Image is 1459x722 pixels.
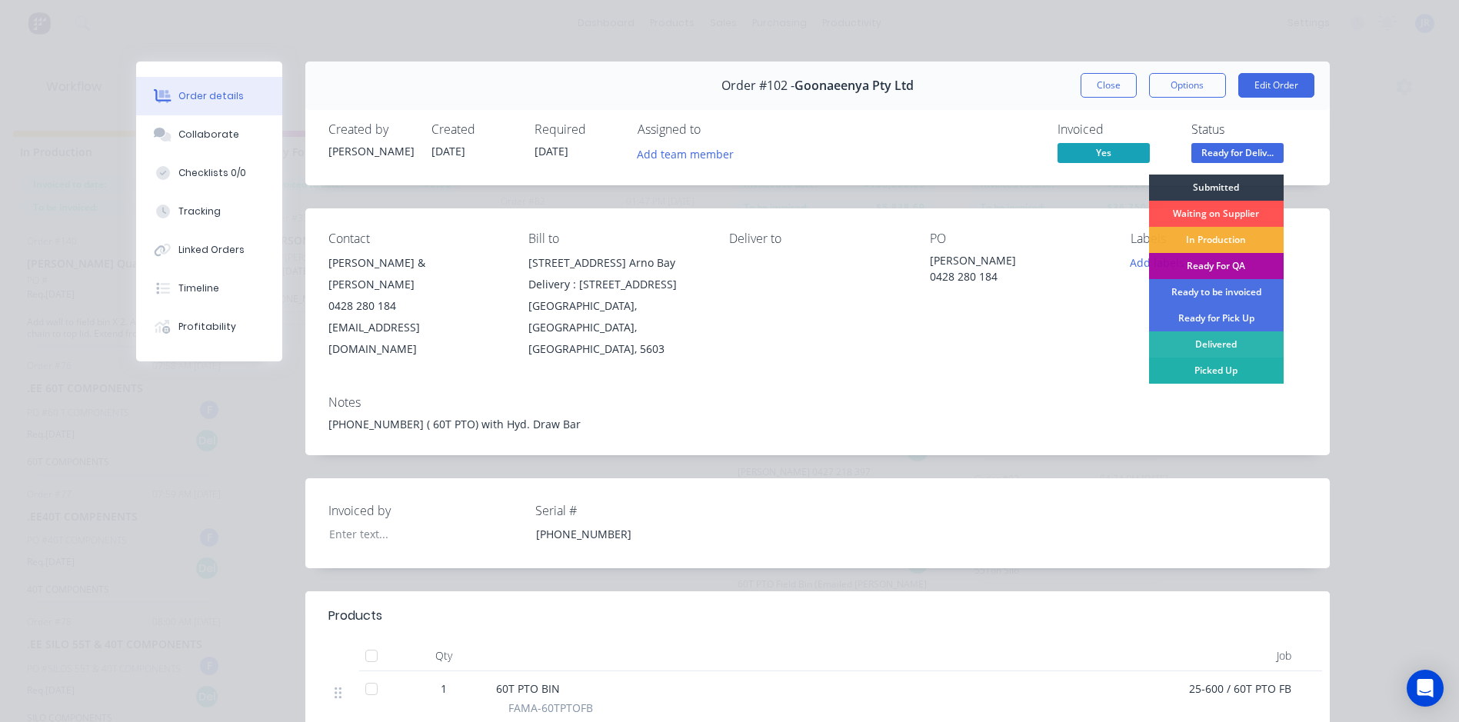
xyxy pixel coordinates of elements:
[328,231,505,246] div: Contact
[1149,331,1284,358] div: Delivered
[328,395,1307,410] div: Notes
[1149,305,1284,331] div: Ready for Pick Up
[136,231,282,269] button: Linked Orders
[528,295,705,360] div: [GEOGRAPHIC_DATA], [GEOGRAPHIC_DATA], [GEOGRAPHIC_DATA], 5603
[794,78,914,93] span: Goonaeenya Pty Ltd
[136,77,282,115] button: Order details
[1238,73,1314,98] button: Edit Order
[1191,143,1284,162] span: Ready for Deliv...
[328,607,382,625] div: Products
[1149,201,1284,227] div: Waiting on Supplier
[1149,253,1284,279] div: Ready For QA
[496,681,560,696] span: 60T PTO BIN
[328,252,505,360] div: [PERSON_NAME] & [PERSON_NAME]0428 280 184[EMAIL_ADDRESS][DOMAIN_NAME]
[638,143,742,164] button: Add team member
[528,252,705,295] div: [STREET_ADDRESS] Arno Bay Delivery : [STREET_ADDRESS]
[178,166,246,180] div: Checklists 0/0
[628,143,741,164] button: Add team member
[1149,175,1284,201] div: Submitted
[431,122,516,137] div: Created
[930,231,1106,246] div: PO
[535,122,619,137] div: Required
[524,523,716,545] div: [PHONE_NUMBER]
[638,122,791,137] div: Assigned to
[136,269,282,308] button: Timeline
[729,231,905,246] div: Deliver to
[1149,358,1284,384] div: Picked Up
[136,115,282,154] button: Collaborate
[136,308,282,346] button: Profitability
[178,89,244,103] div: Order details
[1149,73,1226,98] button: Options
[178,320,236,334] div: Profitability
[528,252,705,360] div: [STREET_ADDRESS] Arno Bay Delivery : [STREET_ADDRESS][GEOGRAPHIC_DATA], [GEOGRAPHIC_DATA], [GEOGR...
[528,231,705,246] div: Bill to
[328,252,505,295] div: [PERSON_NAME] & [PERSON_NAME]
[930,252,1106,284] div: [PERSON_NAME] 0428 280 184
[535,501,728,520] label: Serial #
[136,192,282,231] button: Tracking
[1131,231,1307,246] div: Labels
[1058,143,1150,162] span: Yes
[431,144,465,158] span: [DATE]
[441,680,447,697] span: 1
[1191,143,1284,166] button: Ready for Deliv...
[535,144,568,158] span: [DATE]
[1149,227,1284,253] div: In Production
[328,416,1307,432] div: [PHONE_NUMBER] ( 60T PTO) with Hyd. Draw Bar
[178,205,221,218] div: Tracking
[1149,279,1284,305] div: Ready to be invoiced
[508,700,593,716] span: FAMA-60TPTOFB
[328,295,505,317] div: 0428 280 184
[721,78,794,93] span: Order #102 -
[1058,122,1173,137] div: Invoiced
[328,501,521,520] label: Invoiced by
[1407,670,1444,707] div: Open Intercom Messenger
[398,640,490,671] div: Qty
[178,128,239,141] div: Collaborate
[1081,73,1137,98] button: Close
[136,154,282,192] button: Checklists 0/0
[328,122,413,137] div: Created by
[328,317,505,360] div: [EMAIL_ADDRESS][DOMAIN_NAME]
[1191,122,1307,137] div: Status
[1122,252,1193,273] button: Add labels
[178,281,219,295] div: Timeline
[178,243,245,257] div: Linked Orders
[1182,640,1297,671] div: Job
[328,143,413,159] div: [PERSON_NAME]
